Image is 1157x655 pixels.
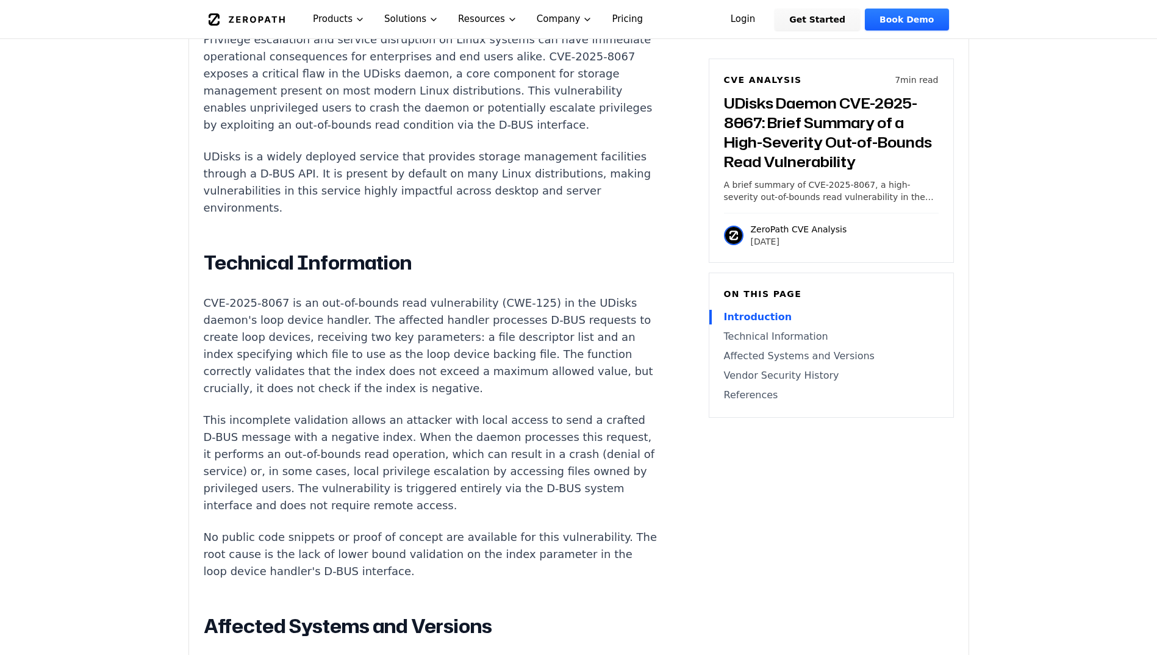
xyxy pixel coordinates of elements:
a: Book Demo [865,9,948,30]
h2: Technical Information [204,251,657,275]
p: UDisks is a widely deployed service that provides storage management facilities through a D-BUS A... [204,148,657,217]
p: A brief summary of CVE-2025-8067, a high-severity out-of-bounds read vulnerability in the UDisks ... [724,179,939,203]
a: Introduction [724,310,939,324]
a: Get Started [775,9,860,30]
p: Privilege escalation and service disruption on Linux systems can have immediate operational conse... [204,31,657,134]
p: CVE-2025-8067 is an out-of-bounds read vulnerability (CWE-125) in the UDisks daemon's loop device... [204,295,657,397]
img: ZeroPath CVE Analysis [724,226,743,245]
h6: CVE Analysis [724,74,802,86]
p: [DATE] [751,235,847,248]
h6: On this page [724,288,939,300]
a: References [724,388,939,403]
p: ZeroPath CVE Analysis [751,223,847,235]
a: Vendor Security History [724,368,939,383]
p: This incomplete validation allows an attacker with local access to send a crafted D-BUS message w... [204,412,657,514]
a: Login [716,9,770,30]
h3: UDisks Daemon CVE-2025-8067: Brief Summary of a High-Severity Out-of-Bounds Read Vulnerability [724,93,939,171]
a: Affected Systems and Versions [724,349,939,363]
p: No public code snippets or proof of concept are available for this vulnerability. The root cause ... [204,529,657,580]
p: 7 min read [895,74,938,86]
a: Technical Information [724,329,939,344]
h2: Affected Systems and Versions [204,614,657,639]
